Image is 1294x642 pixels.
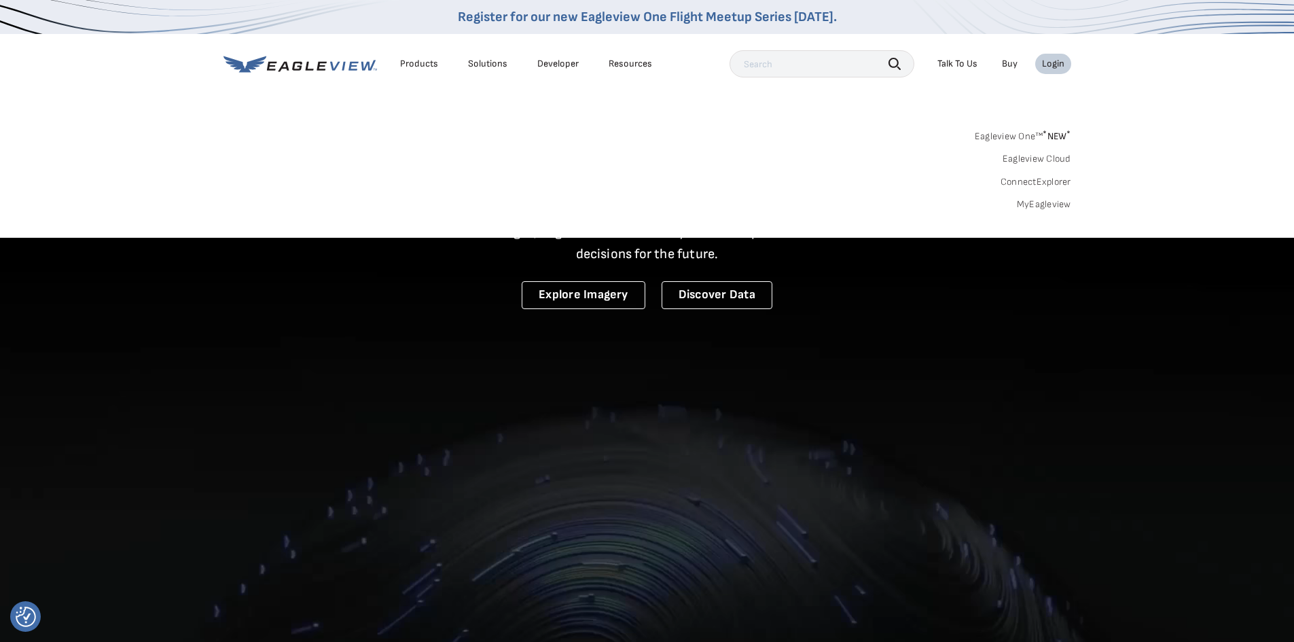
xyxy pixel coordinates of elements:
input: Search [730,50,914,77]
a: Discover Data [662,281,772,309]
a: Eagleview One™*NEW* [975,126,1071,142]
a: Explore Imagery [522,281,645,309]
a: MyEagleview [1017,198,1071,211]
div: Products [400,58,438,70]
a: Developer [537,58,579,70]
a: Buy [1002,58,1018,70]
a: ConnectExplorer [1001,176,1071,188]
div: Talk To Us [937,58,977,70]
img: Revisit consent button [16,607,36,627]
a: Eagleview Cloud [1003,153,1071,165]
div: Solutions [468,58,507,70]
div: Resources [609,58,652,70]
button: Consent Preferences [16,607,36,627]
span: NEW [1043,130,1071,142]
div: Login [1042,58,1064,70]
a: Register for our new Eagleview One Flight Meetup Series [DATE]. [458,9,837,25]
